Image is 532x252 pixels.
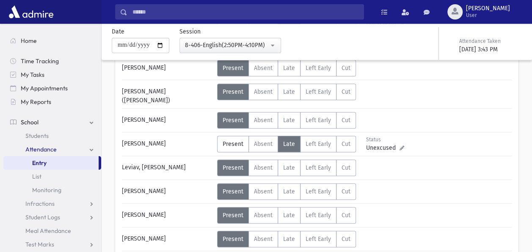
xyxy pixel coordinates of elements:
[306,188,331,195] span: Left Early
[25,241,54,248] span: Test Marks
[223,235,243,243] span: Present
[217,136,356,152] div: AttTypes
[3,129,101,143] a: Students
[118,160,217,176] div: Leviav, [PERSON_NAME]
[254,64,273,72] span: Absent
[25,213,60,221] span: Student Logs
[3,95,101,109] a: My Reports
[179,38,281,53] button: 8-406-English(2:50PM-4:10PM)
[118,207,217,224] div: [PERSON_NAME]
[254,117,273,124] span: Absent
[306,64,331,72] span: Left Early
[25,200,55,207] span: Infractions
[7,3,55,20] img: AdmirePro
[3,170,101,183] a: List
[127,4,364,20] input: Search
[254,164,273,171] span: Absent
[283,88,295,95] span: Late
[223,164,243,171] span: Present
[342,88,350,95] span: Cut
[3,143,101,156] a: Attendance
[3,183,101,197] a: Monitoring
[3,54,101,68] a: Time Tracking
[366,136,404,143] div: Status
[118,84,217,105] div: [PERSON_NAME] ([PERSON_NAME])
[254,188,273,195] span: Absent
[25,146,57,153] span: Attendance
[342,140,350,148] span: Cut
[283,117,295,124] span: Late
[118,183,217,200] div: [PERSON_NAME]
[32,186,61,194] span: Monitoring
[342,188,350,195] span: Cut
[3,210,101,224] a: Student Logs
[3,224,101,238] a: Meal Attendance
[3,156,99,170] a: Entry
[342,64,350,72] span: Cut
[306,140,331,148] span: Left Early
[223,140,243,148] span: Present
[283,212,295,219] span: Late
[223,88,243,95] span: Present
[459,45,520,54] div: [DATE] 3:43 PM
[306,164,331,171] span: Left Early
[459,37,520,45] div: Attendance Taken
[3,197,101,210] a: Infractions
[254,212,273,219] span: Absent
[118,112,217,129] div: [PERSON_NAME]
[3,34,101,48] a: Home
[21,37,37,45] span: Home
[179,27,201,36] label: Session
[3,238,101,251] a: Test Marks
[32,159,47,167] span: Entry
[3,81,101,95] a: My Appointments
[466,12,510,19] span: User
[466,5,510,12] span: [PERSON_NAME]
[21,84,68,92] span: My Appointments
[283,188,295,195] span: Late
[254,235,273,243] span: Absent
[342,117,350,124] span: Cut
[118,231,217,247] div: [PERSON_NAME]
[25,227,71,235] span: Meal Attendance
[217,84,356,100] div: AttTypes
[3,68,101,81] a: My Tasks
[217,60,356,76] div: AttTypes
[217,160,356,176] div: AttTypes
[306,117,331,124] span: Left Early
[185,41,269,50] div: 8-406-English(2:50PM-4:10PM)
[21,98,51,106] span: My Reports
[118,136,217,152] div: [PERSON_NAME]
[217,231,356,247] div: AttTypes
[254,88,273,95] span: Absent
[118,60,217,76] div: [PERSON_NAME]
[3,115,101,129] a: School
[223,188,243,195] span: Present
[223,117,243,124] span: Present
[217,112,356,129] div: AttTypes
[112,27,124,36] label: Date
[223,212,243,219] span: Present
[254,140,273,148] span: Absent
[306,88,331,95] span: Left Early
[283,140,295,148] span: Late
[25,132,49,140] span: Students
[283,164,295,171] span: Late
[366,143,399,152] span: Unexcused
[21,118,39,126] span: School
[217,183,356,200] div: AttTypes
[32,173,41,180] span: List
[21,71,44,78] span: My Tasks
[342,212,350,219] span: Cut
[306,212,331,219] span: Left Early
[342,164,350,171] span: Cut
[283,64,295,72] span: Late
[217,207,356,224] div: AttTypes
[21,57,59,65] span: Time Tracking
[223,64,243,72] span: Present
